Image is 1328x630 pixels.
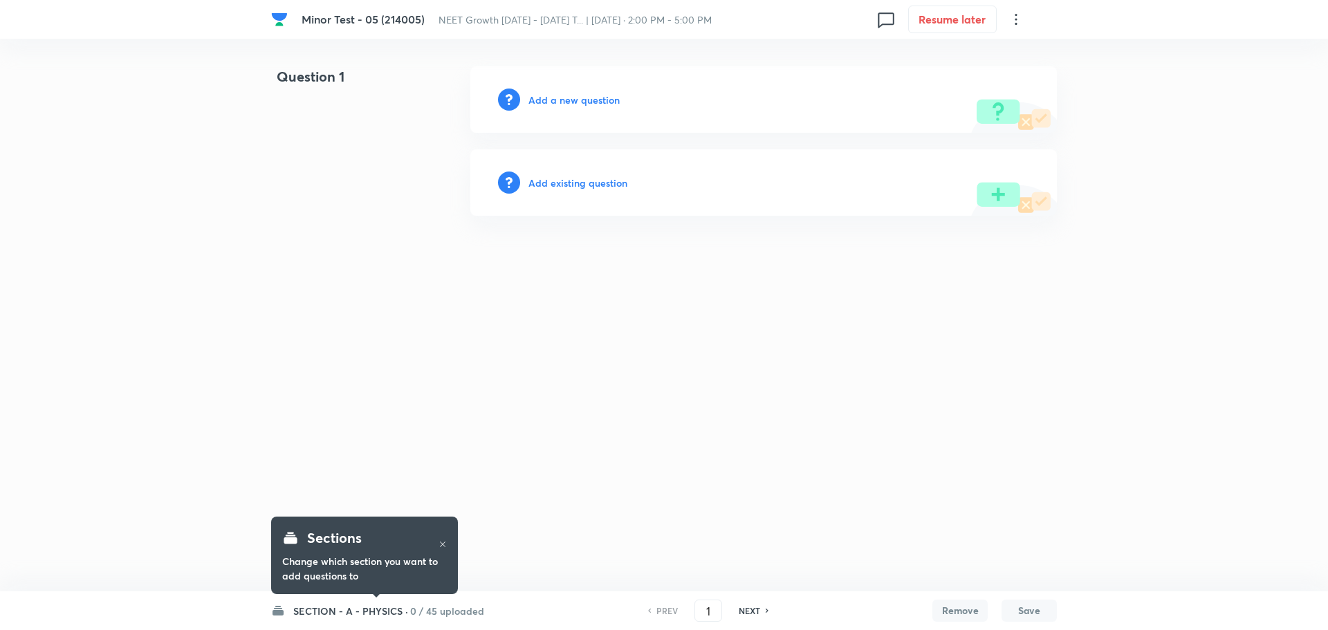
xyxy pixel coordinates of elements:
[307,528,362,548] h4: Sections
[739,604,760,617] h6: NEXT
[271,11,290,28] a: Company Logo
[528,176,627,190] h6: Add existing question
[528,93,620,107] h6: Add a new question
[293,604,408,618] h6: SECTION - A - PHYSICS ·
[282,554,447,583] h6: Change which section you want to add questions to
[302,12,425,26] span: Minor Test - 05 (214005)
[271,66,426,98] h4: Question 1
[439,13,712,26] span: NEET Growth [DATE] - [DATE] T... | [DATE] · 2:00 PM - 5:00 PM
[410,604,484,618] h6: 0 / 45 uploaded
[656,604,678,617] h6: PREV
[1002,600,1057,622] button: Save
[932,600,988,622] button: Remove
[271,11,288,28] img: Company Logo
[908,6,997,33] button: Resume later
